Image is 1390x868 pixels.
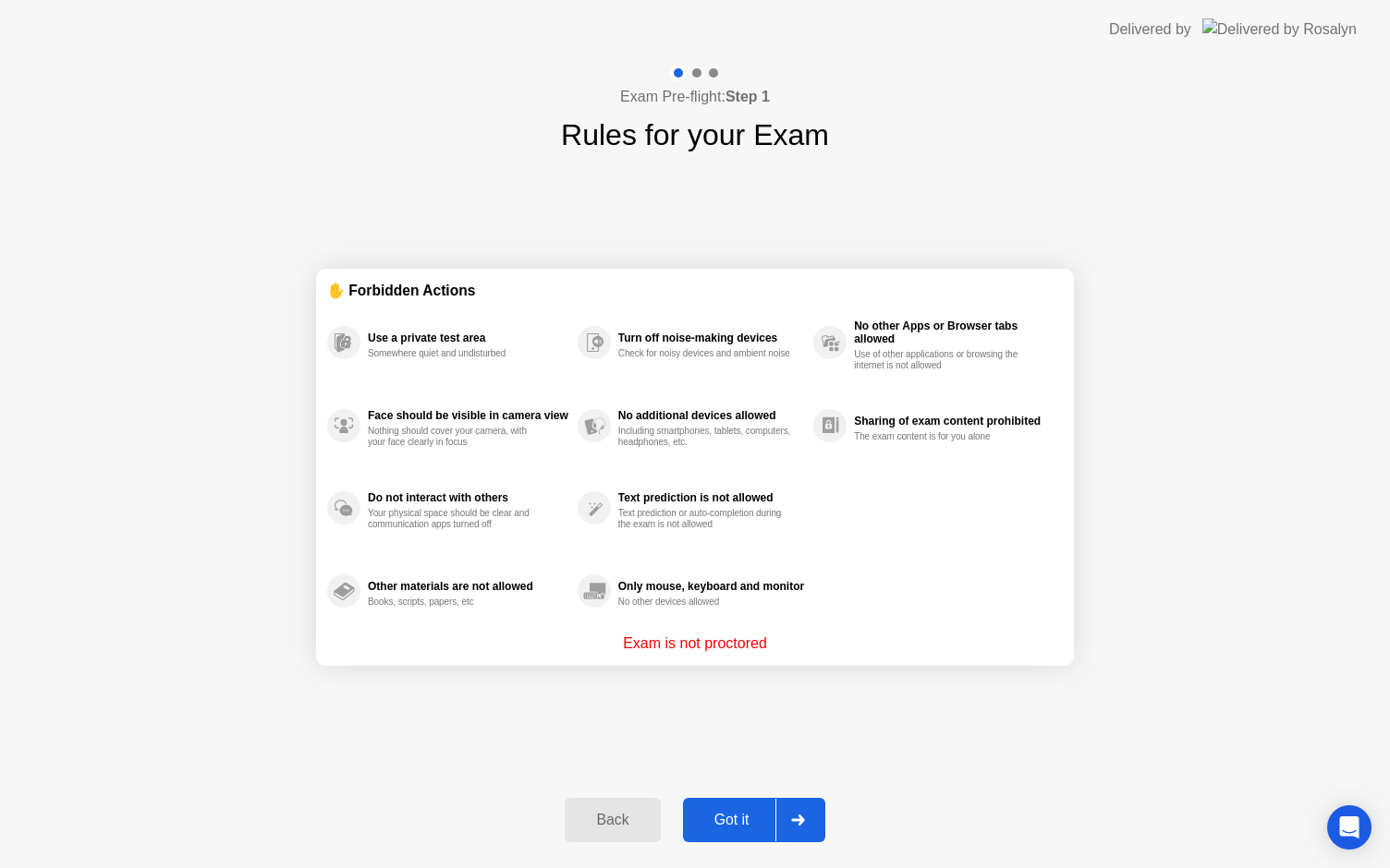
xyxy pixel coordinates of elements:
[618,426,793,448] div: Including smartphones, tablets, computers, headphones, etc.
[618,332,804,344] div: Turn off noise-making devices
[689,812,775,828] div: Got it
[368,332,568,344] div: Use a private test area
[854,415,1054,428] div: Sharing of exam content prohibited
[561,113,829,157] h1: Rules for your Exam
[854,349,1029,371] div: Use of other applications or browsing the internet is not allowed
[618,508,793,530] div: Text prediction or auto-completion during the exam is not allowed
[623,633,767,655] p: Exam is not proctored
[1109,18,1191,41] div: Delivered by
[618,580,804,593] div: Only mouse, keyboard and monitor
[620,86,770,108] h4: Exam Pre-flight:
[618,597,793,608] div: No other devices allowed
[327,280,1063,301] div: ✋ Forbidden Actions
[1202,18,1357,40] img: Delivered by Rosalyn
[618,491,804,504] div: Text prediction is not allowed
[618,348,793,359] div: Check for noisy devices and ambient noise
[683,798,825,842] button: Got it
[368,491,568,504] div: Do not interact with others
[368,508,543,530] div: Your physical space should be clear and communication apps turned off
[1327,805,1372,850] div: Open Intercom Messenger
[368,426,543,448] div: Nothing should cover your camera, with your face clearly in focus
[570,812,654,828] div: Back
[854,319,1054,345] div: No other Apps or Browser tabs allowed
[368,597,543,608] div: Books, scripts, papers, etc
[368,409,568,422] div: Face should be visible in camera view
[725,89,770,104] b: Step 1
[565,798,660,842] button: Back
[618,409,804,422] div: No additional devices allowed
[368,580,568,593] div: Other materials are not allowed
[854,431,1029,442] div: The exam content is for you alone
[368,348,543,359] div: Somewhere quiet and undisturbed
